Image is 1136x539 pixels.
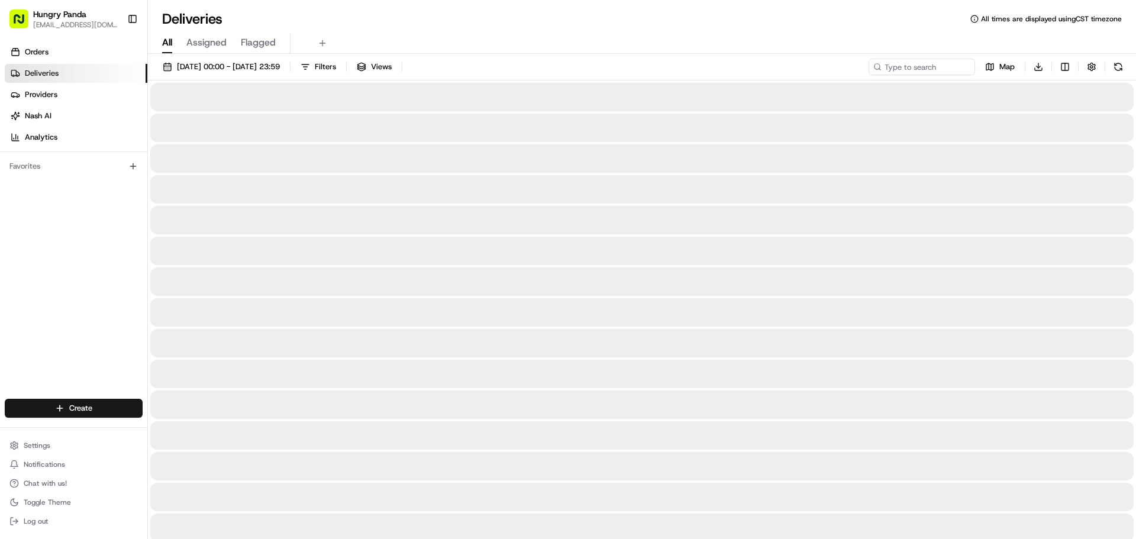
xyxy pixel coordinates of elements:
a: Providers [5,85,147,104]
button: Notifications [5,456,143,473]
span: Filters [315,62,336,72]
span: [DATE] 00:00 - [DATE] 23:59 [177,62,280,72]
button: [EMAIL_ADDRESS][DOMAIN_NAME] [33,20,118,30]
button: Toggle Theme [5,494,143,511]
button: Hungry Panda [33,8,86,20]
a: Deliveries [5,64,147,83]
span: Flagged [241,35,276,50]
button: Settings [5,437,143,454]
a: Nash AI [5,106,147,125]
span: All [162,35,172,50]
button: Chat with us! [5,475,143,492]
button: Hungry Panda[EMAIL_ADDRESS][DOMAIN_NAME] [5,5,122,33]
span: Chat with us! [24,479,67,488]
span: Create [69,403,92,414]
span: All times are displayed using CST timezone [981,14,1122,24]
span: Assigned [186,35,227,50]
span: Nash AI [25,111,51,121]
input: Type to search [869,59,975,75]
span: Orders [25,47,49,57]
span: Providers [25,89,57,100]
span: Toggle Theme [24,498,71,507]
span: Views [371,62,392,72]
button: Create [5,399,143,418]
button: Views [351,59,397,75]
span: Map [999,62,1015,72]
span: Notifications [24,460,65,469]
button: Filters [295,59,341,75]
span: Log out [24,517,48,526]
button: Map [980,59,1020,75]
span: Deliveries [25,68,59,79]
a: Analytics [5,128,147,147]
span: Analytics [25,132,57,143]
button: [DATE] 00:00 - [DATE] 23:59 [157,59,285,75]
button: Log out [5,513,143,530]
h1: Deliveries [162,9,222,28]
button: Refresh [1110,59,1127,75]
span: Settings [24,441,50,450]
div: Favorites [5,157,143,176]
a: Orders [5,43,147,62]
